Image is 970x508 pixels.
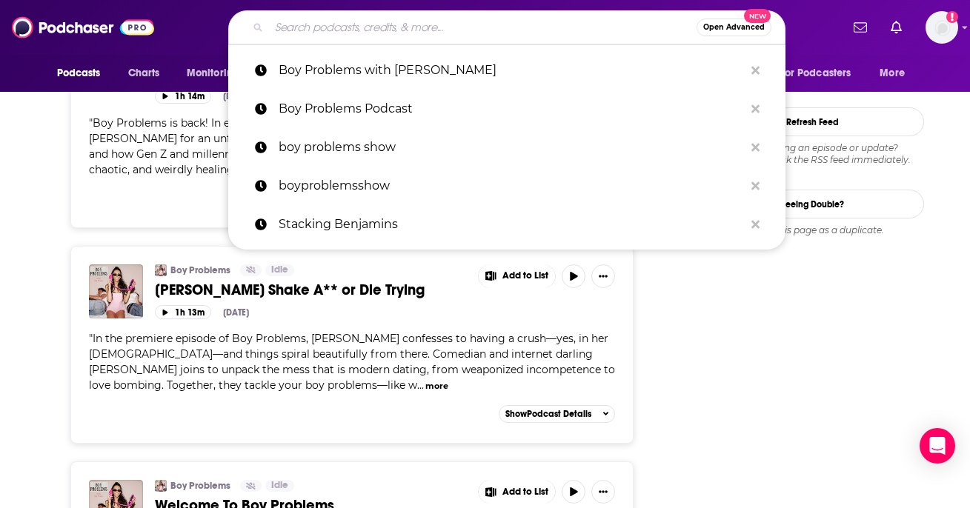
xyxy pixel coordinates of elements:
div: Are we missing an episode or update? Use this to check the RSS feed immediately. [702,142,924,166]
a: boyproblemsshow [228,167,785,205]
p: Stacking Benjamins [279,205,744,244]
button: 1h 13m [155,305,211,319]
svg: Add a profile image [946,11,958,23]
a: Boy Problems Podcast [228,90,785,128]
a: Boy Problems [170,480,230,492]
span: Add to List [502,270,548,281]
a: Boy Problems [170,264,230,276]
a: [PERSON_NAME] Shake A** or Die Trying [155,281,468,299]
p: boy problems show [279,128,744,167]
span: Show Podcast Details [505,409,591,419]
button: Show More Button [591,264,615,288]
button: open menu [869,59,923,87]
button: Show More Button [591,480,615,504]
span: ... [417,378,424,392]
img: Boy Problems [155,480,167,492]
p: boyproblemsshow [279,167,744,205]
span: Add to List [502,487,548,498]
span: [PERSON_NAME] Shake A** or Die Trying [155,281,425,299]
img: Podchaser - Follow, Share and Rate Podcasts [12,13,154,41]
a: Idle [265,480,294,492]
button: ShowPodcast Details [499,405,616,423]
a: Idle [265,264,294,276]
span: In the premiere episode of Boy Problems, [PERSON_NAME] confesses to having a crush—yes, in her [D... [89,332,615,392]
button: open menu [47,59,120,87]
img: Boy Problems [155,264,167,276]
img: User Profile [926,11,958,44]
span: Monitoring [187,63,239,84]
div: Open Intercom Messenger [920,428,955,464]
button: Open AdvancedNew [697,19,771,36]
div: [DATE] [223,307,249,318]
span: Charts [128,63,160,84]
span: Idle [271,478,288,493]
div: Report this page as a duplicate. [702,224,924,236]
a: Show notifications dropdown [885,15,908,40]
button: Show More Button [479,480,556,504]
a: Boy Problems with [PERSON_NAME] [228,51,785,90]
span: Podcasts [57,63,101,84]
p: Boy Problems Podcast [279,90,744,128]
button: 1h 14m [155,90,211,104]
a: Stacking Benjamins [228,205,785,244]
div: Search podcasts, credits, & more... [228,10,785,44]
button: open menu [176,59,259,87]
button: Show More Button [479,264,556,288]
img: Delaney Rowe Shake A** or Die Trying [89,264,143,318]
span: Open Advanced [703,24,765,31]
button: open menu [771,59,873,87]
p: Boy Problems with Liz Plank [279,51,744,90]
span: Logged in as megcassidy [926,11,958,44]
div: [DATE] [223,91,249,101]
a: Charts [119,59,169,87]
span: New [744,9,771,23]
span: Idle [271,263,288,278]
button: Show profile menu [926,11,958,44]
span: For Podcasters [780,63,851,84]
a: Seeing Double? [702,190,924,218]
span: " [89,332,615,392]
input: Search podcasts, credits, & more... [269,16,697,39]
span: Boy Problems is back! In episode two, [PERSON_NAME] welcomes comedian and podcast host [PERSON_NA... [89,116,615,176]
button: Refresh Feed [702,107,924,136]
a: boy problems show [228,128,785,167]
span: More [880,63,905,84]
a: Show notifications dropdown [848,15,873,40]
span: " [89,116,615,176]
button: more [425,380,448,392]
